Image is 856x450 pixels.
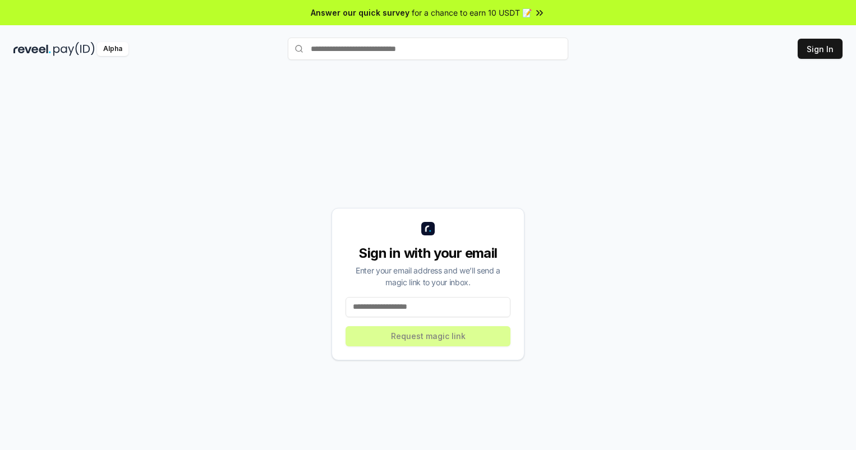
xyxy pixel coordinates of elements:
span: for a chance to earn 10 USDT 📝 [412,7,532,18]
img: reveel_dark [13,42,51,56]
div: Sign in with your email [346,244,510,262]
div: Enter your email address and we’ll send a magic link to your inbox. [346,265,510,288]
span: Answer our quick survey [311,7,409,18]
button: Sign In [798,39,843,59]
div: Alpha [97,42,128,56]
img: pay_id [53,42,95,56]
img: logo_small [421,222,435,235]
